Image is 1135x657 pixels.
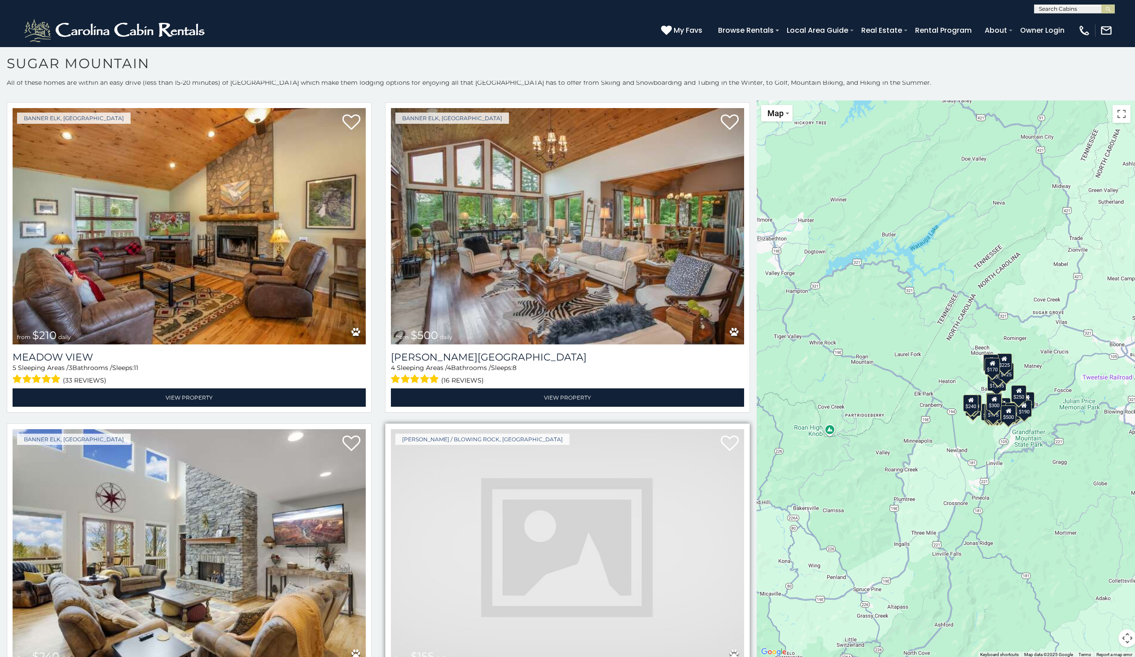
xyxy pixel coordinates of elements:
a: Add to favorites [721,113,739,132]
a: View Property [13,388,366,407]
div: $175 [986,403,1001,420]
a: Real Estate [857,22,907,38]
img: Meadow View [13,108,366,344]
div: $190 [986,393,1001,410]
img: Misty Mountain Manor [391,108,744,344]
a: Report a map error [1096,652,1132,657]
div: Sleeping Areas / Bathrooms / Sleeps: [13,363,366,386]
a: My Favs [661,25,705,36]
img: White-1-2.png [22,17,209,44]
span: (33 reviews) [63,374,106,386]
span: from [17,334,31,340]
div: $265 [987,393,1002,410]
a: Add to favorites [342,435,360,453]
img: phone-regular-white.png [1078,24,1091,37]
span: (16 reviews) [441,374,484,386]
span: 5 [13,364,16,372]
div: $125 [999,363,1014,380]
div: $500 [1001,405,1016,422]
div: $155 [984,404,999,421]
div: $355 [965,399,980,416]
div: $225 [967,396,982,413]
span: 4 [447,364,451,372]
a: Meadow View [13,351,366,363]
div: $240 [983,354,998,371]
div: $155 [1019,392,1034,409]
div: $1,095 [987,374,1006,391]
a: Banner Elk, [GEOGRAPHIC_DATA] [395,113,509,124]
span: My Favs [674,25,702,36]
div: $350 [990,404,1005,421]
span: Map [767,109,784,118]
a: Rental Program [911,22,976,38]
img: mail-regular-white.png [1100,24,1113,37]
span: 8 [513,364,517,372]
span: $210 [32,329,57,342]
a: View Property [391,388,744,407]
a: Terms (opens in new tab) [1078,652,1091,657]
button: Toggle fullscreen view [1113,105,1131,123]
a: Misty Mountain Manor from $500 daily [391,108,744,344]
div: $250 [1011,385,1026,402]
div: $350 [990,365,1006,382]
div: $195 [1005,403,1021,420]
button: Change map style [761,105,793,122]
div: $210 [966,394,982,411]
div: $190 [1016,400,1031,417]
h3: Misty Mountain Manor [391,351,744,363]
a: Add to favorites [342,113,360,132]
span: 3 [69,364,72,372]
a: Owner Login [1016,22,1069,38]
a: Banner Elk, [GEOGRAPHIC_DATA] [17,434,131,445]
span: from [395,334,409,340]
span: 4 [391,364,395,372]
span: $500 [411,329,438,342]
a: [PERSON_NAME] / Blowing Rock, [GEOGRAPHIC_DATA] [395,434,570,445]
a: Banner Elk, [GEOGRAPHIC_DATA] [17,113,131,124]
div: Sleeping Areas / Bathrooms / Sleeps: [391,363,744,386]
div: $225 [996,353,1012,370]
span: daily [58,334,71,340]
a: Meadow View from $210 daily [13,108,366,344]
span: daily [440,334,452,340]
div: $200 [995,398,1011,415]
a: About [980,22,1012,38]
div: $240 [963,394,978,411]
a: Browse Rentals [714,22,778,38]
span: Map data ©2025 Google [1024,652,1073,657]
a: Local Area Guide [782,22,853,38]
span: 11 [134,364,138,372]
a: [PERSON_NAME][GEOGRAPHIC_DATA] [391,351,744,363]
a: Add to favorites [721,435,739,453]
div: $170 [985,357,1000,374]
div: $300 [986,393,1002,410]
